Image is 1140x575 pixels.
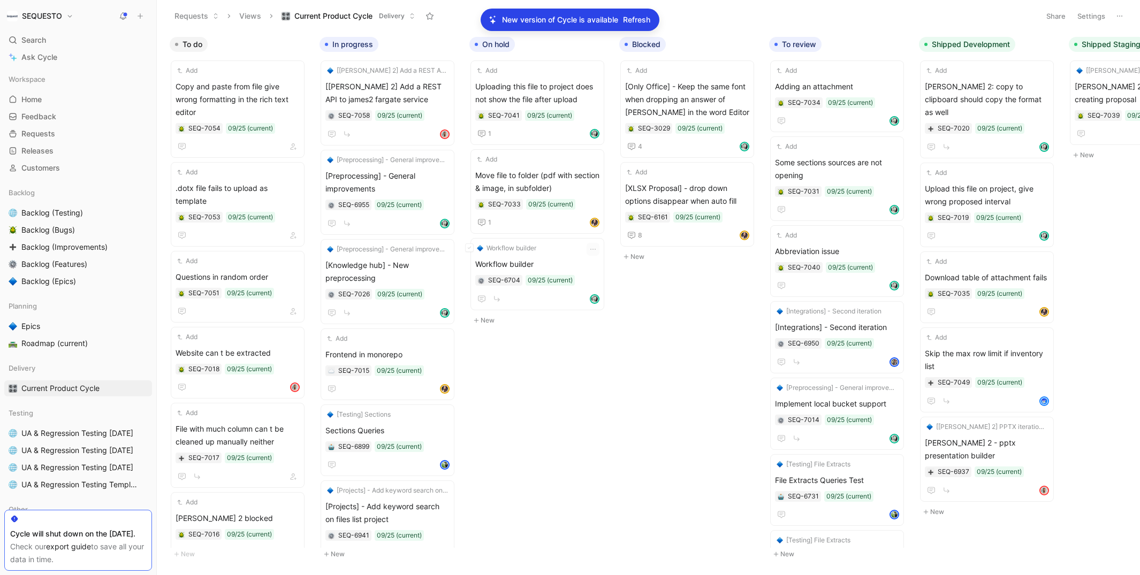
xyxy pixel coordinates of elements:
span: To do [183,39,202,50]
div: 09/25 (current) [228,123,273,134]
div: SEQ-3029 [638,123,670,134]
img: 🔷 [1076,67,1083,74]
img: 🪲 [778,100,784,106]
div: 🪲 [477,112,485,119]
span: Delivery [9,363,35,373]
div: SEQ-7026 [338,289,370,300]
img: avatar [291,384,299,391]
div: 🪲 [927,214,934,221]
a: 🌐Backlog (Testing) [4,205,152,221]
a: ➕Backlog (Improvements) [4,239,152,255]
img: ⚙️ [328,292,335,298]
div: SEQ-7051 [188,288,219,298]
button: Add [925,65,948,76]
span: 1 [488,219,491,226]
button: Add [925,332,948,343]
div: 09/25 (current) [977,288,1022,299]
button: ⚙️ [477,277,485,284]
button: New [619,250,761,263]
img: 🪲 [178,366,185,373]
div: 09/25 (current) [528,199,573,210]
img: ➕ [928,380,934,386]
span: Feedback [21,111,56,122]
img: avatar [591,130,598,137]
a: 🛣️Roadmap (current) [4,335,152,351]
img: avatar [741,232,748,239]
span: Planning [9,301,37,311]
div: 09/25 (current) [977,123,1022,134]
div: 09/25 (current) [675,212,720,223]
a: 🔷Epics [4,318,152,334]
div: Delivery🎛️Current Product Cycle [4,360,152,396]
img: 🪲 [928,215,934,221]
span: [Preprocessing] - General improvements [325,170,450,195]
button: 🛣️ [6,337,19,350]
a: AddDownload table of attachment fails09/25 (current)avatar [920,251,1054,323]
span: Ask Cycle [21,51,57,64]
span: Releases [21,145,54,156]
a: ⚙️Backlog (Features) [4,256,152,272]
span: Backlog (Epics) [21,276,76,287]
button: To do [170,37,208,52]
img: 🎛️ [9,384,17,393]
div: 09/25 (current) [976,212,1021,223]
span: 8 [638,232,642,239]
div: Delivery [4,360,152,376]
span: Backlog (Testing) [21,208,83,218]
button: Add [625,65,649,76]
div: Workspace [4,71,152,87]
button: Add [176,332,199,342]
button: 1 [475,127,493,140]
button: ⚙️ [777,340,785,347]
div: SEQ-6161 [638,212,668,223]
button: In progress [320,37,378,52]
button: Shipped Development [919,37,1015,52]
span: 4 [638,143,642,150]
button: 🪲 [627,213,635,221]
button: 🪲 [627,125,635,132]
button: SEQUESTOSEQUESTO [4,9,76,24]
button: Refresh [622,13,651,27]
div: SEQ-7058 [338,110,370,121]
div: 09/25 (current) [228,212,273,223]
span: On hold [482,39,510,50]
img: 🪲 [178,214,185,221]
a: AddMove file to folder (pdf with section & image, in subfolder)09/25 (current)1avatar [470,149,604,234]
div: 🪲 [178,125,185,132]
img: 🪲 [778,189,784,195]
div: SEQ-6950 [788,338,819,349]
button: 🔷Workflow builder [475,243,538,254]
a: AddQuestions in random order09/25 (current) [171,251,305,323]
span: Current Product Cycle [21,383,100,394]
span: Workflow builder [475,258,599,271]
button: ➕ [927,125,934,132]
button: ➕ [927,379,934,386]
button: 8 [625,229,644,242]
span: Search [21,34,46,47]
div: SEQ-7039 [1088,110,1120,121]
div: SEQ-7031 [788,186,819,197]
button: Requests [170,8,224,24]
button: Add [925,167,948,178]
img: ➕ [9,243,17,251]
img: 🔷 [477,245,483,251]
a: Add.dotx file fails to upload as template09/25 (current) [171,162,305,247]
img: 🪲 [1077,113,1084,119]
div: SEQ-7054 [188,123,221,134]
a: AddCopy and paste from file give wrong formatting in the rich text editor09/25 (current) [171,60,305,158]
a: AddUploading this file to project does not show the file after upload09/25 (current)1avatar [470,60,604,145]
img: avatar [1040,143,1048,151]
div: 09/25 (current) [227,364,272,374]
span: [Preprocessing] - General improvements [786,382,898,393]
img: ⚙️ [9,260,17,269]
div: 09/25 (current) [828,97,873,108]
div: SEQ-7020 [938,123,970,134]
a: AddWebsite can t be extracted09/25 (current)avatar [171,327,305,398]
button: 🔷 [6,320,19,333]
div: 09/25 (current) [828,262,873,273]
img: 🔷 [327,67,333,74]
a: Feedback [4,109,152,125]
div: Planning🔷Epics🛣️Roadmap (current) [4,298,152,351]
